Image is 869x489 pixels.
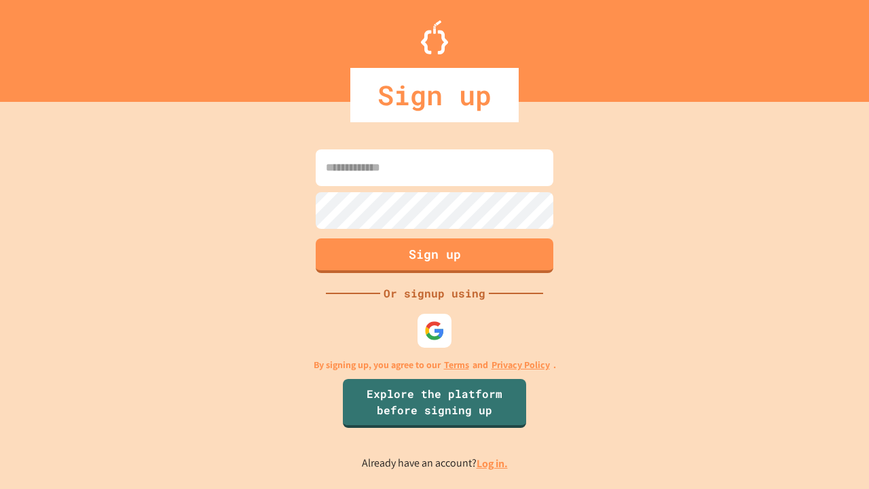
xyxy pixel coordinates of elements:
[380,285,489,302] div: Or signup using
[424,321,445,341] img: google-icon.svg
[343,379,526,428] a: Explore the platform before signing up
[314,358,556,372] p: By signing up, you agree to our and .
[316,238,553,273] button: Sign up
[477,456,508,471] a: Log in.
[350,68,519,122] div: Sign up
[444,358,469,372] a: Terms
[492,358,550,372] a: Privacy Policy
[421,20,448,54] img: Logo.svg
[362,455,508,472] p: Already have an account?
